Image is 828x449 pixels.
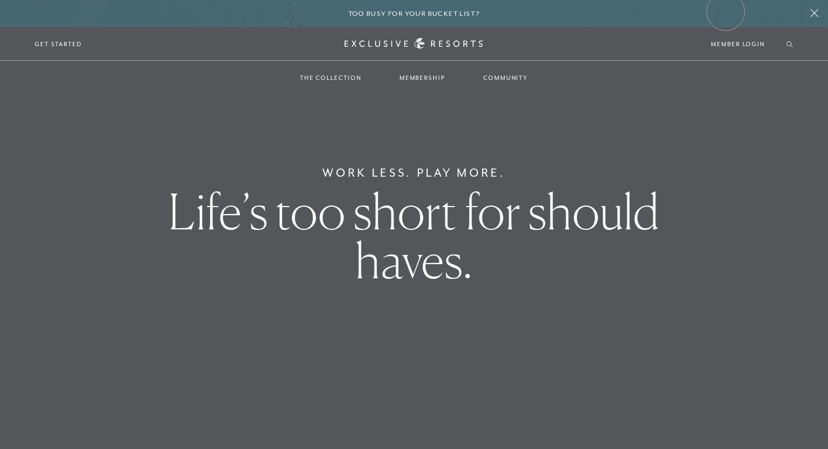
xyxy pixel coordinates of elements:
h1: Life’s too short for should haves. [145,187,683,285]
a: Community [473,62,539,93]
h6: Too busy for your bucket list? [348,9,480,19]
a: Get Started [35,39,82,49]
a: Member Login [711,39,765,49]
a: The Collection [289,62,372,93]
a: Membership [389,62,456,93]
h6: Work Less. Play More. [322,164,506,182]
